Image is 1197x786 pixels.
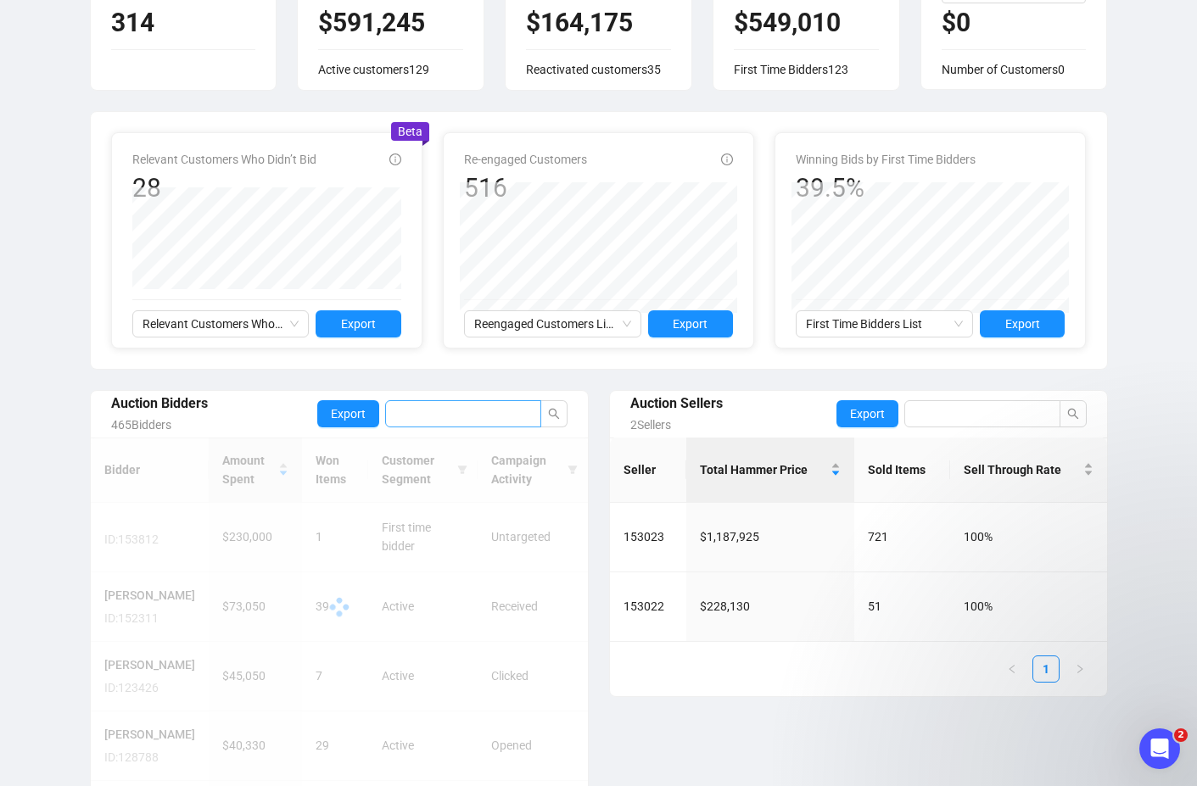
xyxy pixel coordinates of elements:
span: Export [331,404,366,423]
span: 465 Bidders [111,418,171,432]
div: Auction Sellers [630,393,836,414]
h2: $549,010 [734,7,879,39]
button: Export [316,310,400,337]
h2: 314 [111,7,256,39]
div: I’m sharing it here again [27,63,173,80]
div: 39.5% [796,172,976,204]
button: Export [648,310,733,337]
img: Profile image for Artbrain [48,9,76,36]
span: Export [341,315,376,333]
button: Home [266,7,298,39]
div: Close [298,7,328,37]
td: $228,130 [686,572,854,642]
div: Auction Bidders [111,393,317,414]
span: right [1075,664,1085,674]
span: Active customers 129 [318,63,429,76]
span: left [1007,664,1017,674]
span: info-circle [721,153,733,165]
button: Export [317,400,379,427]
button: Send a message… [291,549,318,576]
td: $1,187,925 [686,503,854,572]
button: Export [980,310,1065,337]
button: go back [11,7,43,39]
span: Export [673,315,708,333]
span: First Time Bidders 123 [734,63,848,76]
li: Next Page [1066,655,1094,683]
td: 51 [854,572,950,642]
iframe: Intercom live chat [1139,728,1180,769]
div: Dear [PERSON_NAME],I’m following up on the question you raised to our team earlier this week rega... [14,91,278,644]
th: Seller [610,438,687,503]
button: Upload attachment [81,555,94,569]
span: Reengaged Customers List [474,311,631,337]
button: right [1066,655,1094,683]
div: 28 [132,172,316,204]
span: Relevant Customers Who Didn’t Bid [132,153,316,166]
button: Export [836,400,898,427]
span: Export [1005,315,1040,333]
th: Total Hammer Price [686,438,854,503]
span: 2 [1174,728,1188,742]
button: left [998,655,1026,683]
div: Dear [PERSON_NAME], [27,101,265,118]
button: Gif picker [53,555,67,569]
div: I’m following up on the question you raised to our team earlier this week regarding the data disc... [27,126,265,192]
span: Reactivated customers 35 [526,63,661,76]
h2: $164,175 [526,7,671,39]
span: Re-engaged Customers [464,153,587,166]
span: search [548,408,560,420]
h1: Artbrain [82,8,138,21]
textarea: Message… [14,520,325,549]
span: Relevant Customers Who Didn’t Bid [143,311,299,337]
span: Winning Bids by First Time Bidders [796,153,976,166]
span: Sell Through Rate [964,460,1079,479]
div: Artbrain says… [14,91,326,681]
p: Active 2h ago [82,21,158,38]
td: 721 [854,503,950,572]
span: info-circle [389,153,401,165]
span: 2 Sellers [630,418,671,432]
span: search [1067,408,1079,420]
div: 516 [464,172,587,204]
span: First Time Bidders List [806,311,963,337]
a: 1 [1033,656,1059,682]
h2: $0 [942,7,1087,39]
button: Emoji picker [26,555,40,569]
div: Artbrain says… [14,53,326,92]
li: 1 [1032,655,1060,683]
div: This means, specifically, these 15 customers had bid more than [DATE], did not bid in the last 12... [27,326,265,426]
span: Export [850,404,885,423]
li: Previous Page [998,655,1026,683]
div: After conducting an investigation, we identified the reason for the missing winners in the custom... [27,201,265,317]
td: 100% [950,572,1106,642]
th: Sold Items [854,438,950,503]
span: Total Hammer Price [700,460,827,479]
span: Beta [398,125,422,138]
div: I’m sharing it here again [14,53,187,90]
span: Number of Customers 0 [942,63,1065,76]
th: Sell Through Rate [950,438,1106,503]
td: 153022 [610,572,687,642]
h2: $591,245 [318,7,463,39]
div: We are working on the necessary adjustments to include and reflect this group in the report. In t... [27,434,265,534]
td: 100% [950,503,1106,572]
td: 153023 [610,503,687,572]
